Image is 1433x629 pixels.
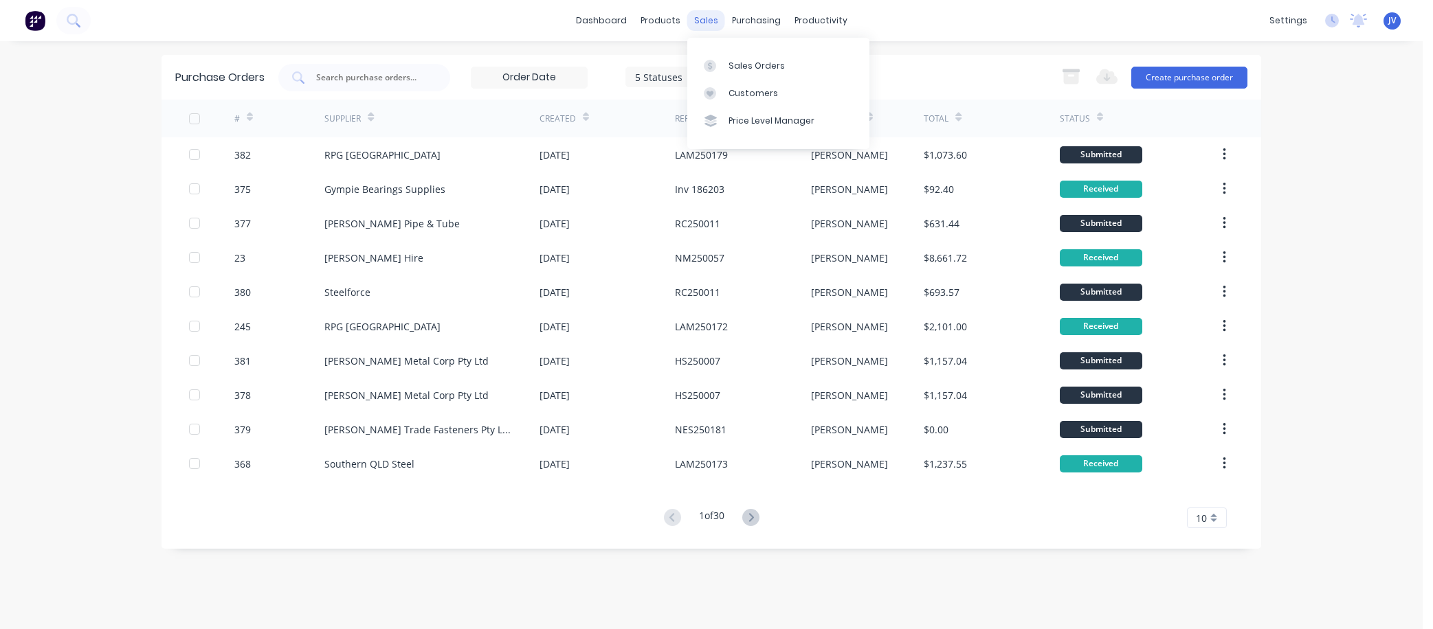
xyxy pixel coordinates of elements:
div: sales [687,10,725,31]
div: $92.40 [924,182,954,196]
div: [PERSON_NAME] [811,216,888,231]
div: [PERSON_NAME] [811,422,888,437]
div: Created [540,113,576,125]
div: $0.00 [924,422,948,437]
div: HS250007 [675,354,720,368]
div: 368 [234,457,251,471]
div: NM250057 [675,251,724,265]
div: [DATE] [540,251,570,265]
div: Received [1060,318,1142,335]
button: Create purchase order [1131,67,1247,89]
div: Received [1060,455,1142,472]
div: [DATE] [540,422,570,437]
div: # [234,113,240,125]
div: Purchase Orders [175,69,265,86]
div: Customers [729,87,778,100]
div: Inv 186203 [675,182,724,196]
span: JV [1388,14,1396,27]
span: 10 [1196,511,1207,525]
div: [DATE] [540,319,570,334]
div: Received [1060,181,1142,198]
div: Southern QLD Steel [324,457,414,471]
div: Supplier [324,113,361,125]
div: [DATE] [540,354,570,368]
div: settings [1263,10,1314,31]
div: Total [924,113,948,125]
a: Price Level Manager [687,107,869,135]
div: [PERSON_NAME] [811,354,888,368]
div: $631.44 [924,216,959,231]
div: $693.57 [924,285,959,299]
div: [PERSON_NAME] Hire [324,251,423,265]
div: Price Level Manager [729,115,814,127]
div: [PERSON_NAME] [811,251,888,265]
div: Submitted [1060,387,1142,404]
div: 23 [234,251,245,265]
div: [PERSON_NAME] [811,148,888,162]
div: RPG [GEOGRAPHIC_DATA] [324,148,441,162]
div: 375 [234,182,251,196]
div: Sales Orders [729,60,785,72]
a: Sales Orders [687,52,869,79]
img: Factory [25,10,45,31]
div: Status [1060,113,1090,125]
div: RC250011 [675,216,720,231]
div: LAM250173 [675,457,728,471]
div: [PERSON_NAME] [811,457,888,471]
div: productivity [788,10,854,31]
a: Customers [687,80,869,107]
div: $1,157.04 [924,354,967,368]
div: RPG [GEOGRAPHIC_DATA] [324,319,441,334]
div: [PERSON_NAME] [811,388,888,402]
div: [PERSON_NAME] Metal Corp Pty Ltd [324,388,489,402]
div: Received [1060,249,1142,266]
div: [PERSON_NAME] Pipe & Tube [324,216,460,231]
div: [DATE] [540,148,570,162]
div: [PERSON_NAME] Metal Corp Pty Ltd [324,354,489,368]
div: [PERSON_NAME] Trade Fasteners Pty Ltd [324,422,512,437]
div: Submitted [1060,421,1142,438]
div: [PERSON_NAME] [811,182,888,196]
div: $2,101.00 [924,319,967,334]
div: $1,237.55 [924,457,967,471]
div: Submitted [1060,215,1142,232]
div: [DATE] [540,388,570,402]
div: Submitted [1060,284,1142,301]
div: Submitted [1060,146,1142,163]
div: 378 [234,388,251,402]
div: 382 [234,148,251,162]
div: purchasing [725,10,788,31]
div: 381 [234,354,251,368]
div: 1 of 30 [699,508,724,528]
div: Reference [675,113,720,125]
div: LAM250179 [675,148,728,162]
div: [DATE] [540,285,570,299]
div: [PERSON_NAME] [811,285,888,299]
div: LAM250172 [675,319,728,334]
div: NES250181 [675,422,726,437]
div: 245 [234,319,251,334]
div: 380 [234,285,251,299]
div: 377 [234,216,251,231]
div: [DATE] [540,457,570,471]
div: [DATE] [540,216,570,231]
div: 379 [234,422,251,437]
div: [DATE] [540,182,570,196]
div: Gympie Bearings Supplies [324,182,445,196]
div: Submitted [1060,352,1142,369]
div: 5 Statuses [635,69,733,84]
div: HS250007 [675,388,720,402]
div: $8,661.72 [924,251,967,265]
div: $1,073.60 [924,148,967,162]
div: [PERSON_NAME] [811,319,888,334]
a: dashboard [569,10,634,31]
input: Order Date [471,67,587,88]
input: Search purchase orders... [315,71,429,84]
div: RC250011 [675,285,720,299]
div: products [634,10,687,31]
div: $1,157.04 [924,388,967,402]
div: Steelforce [324,285,370,299]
